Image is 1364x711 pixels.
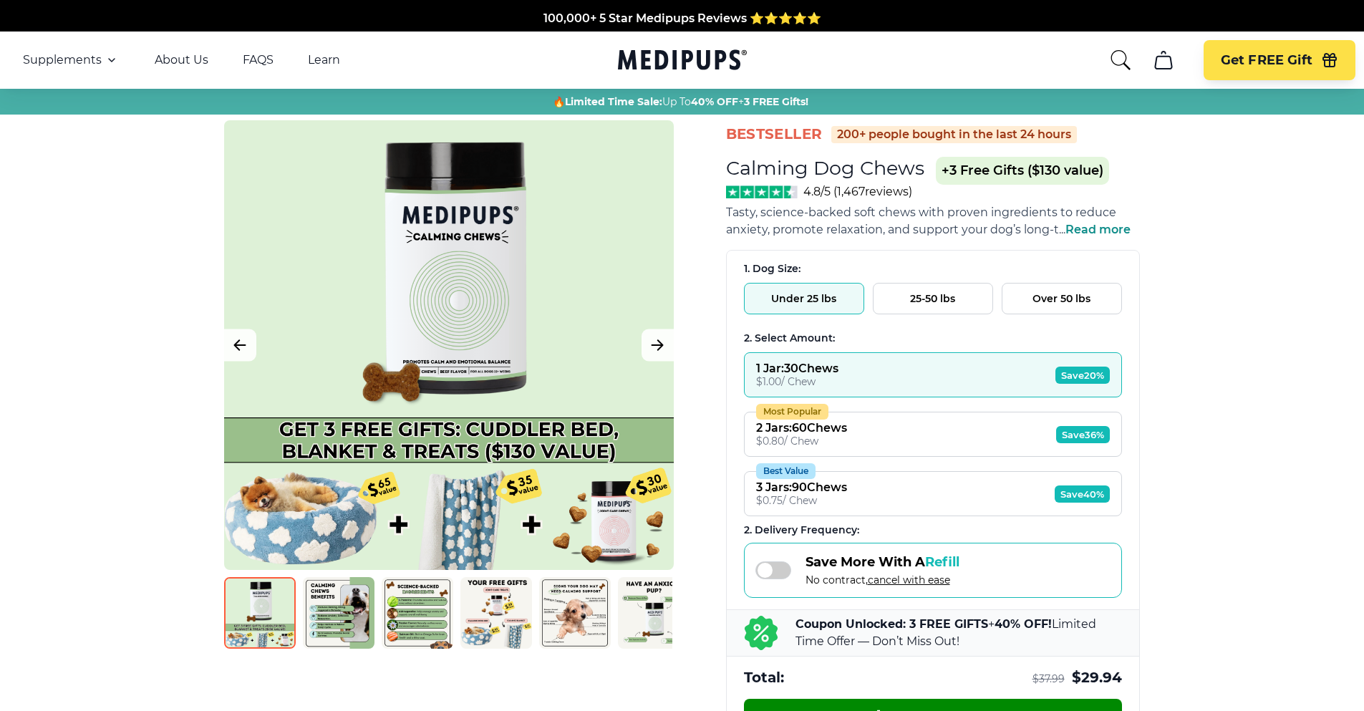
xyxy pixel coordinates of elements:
a: FAQS [243,53,274,67]
img: Calming Dog Chews | Natural Dog Supplements [618,577,690,649]
span: Save More With A [806,554,959,570]
span: $ 37.99 [1032,672,1065,686]
b: 40% OFF! [995,617,1052,631]
div: 2 Jars : 60 Chews [756,421,847,435]
span: +3 Free Gifts ($130 value) [936,157,1109,185]
span: No contract, [806,574,959,586]
span: Read more [1065,223,1131,236]
span: ... [1059,223,1131,236]
button: Supplements [23,52,120,69]
button: search [1109,49,1132,72]
img: Calming Dog Chews | Natural Dog Supplements [303,577,374,649]
span: 2 . Delivery Frequency: [744,523,859,536]
div: $ 0.75 / Chew [756,494,847,507]
span: Total: [744,668,784,687]
div: 200+ people bought in the last 24 hours [831,126,1077,143]
span: Save 20% [1055,367,1110,384]
button: Over 50 lbs [1002,283,1122,314]
a: About Us [155,53,208,67]
button: 25-50 lbs [873,283,993,314]
div: 2. Select Amount: [744,332,1122,345]
span: Get FREE Gift [1221,52,1312,69]
img: Stars - 4.8 [726,185,798,198]
button: Get FREE Gift [1204,40,1355,80]
img: Calming Dog Chews | Natural Dog Supplements [224,577,296,649]
p: + Limited Time Offer — Don’t Miss Out! [795,616,1122,650]
img: Calming Dog Chews | Natural Dog Supplements [539,577,611,649]
button: 1 Jar:30Chews$1.00/ ChewSave20% [744,352,1122,397]
span: 4.8/5 ( 1,467 reviews) [803,185,912,198]
a: Learn [308,53,340,67]
b: Coupon Unlocked: 3 FREE GIFTS [795,617,988,631]
span: Tasty, science-backed soft chews with proven ingredients to reduce [726,205,1116,219]
span: BestSeller [726,125,823,144]
span: $ 29.94 [1072,668,1122,687]
span: Save 36% [1056,426,1110,443]
div: 3 Jars : 90 Chews [756,480,847,494]
span: Supplements [23,53,102,67]
span: Made In The [GEOGRAPHIC_DATA] from domestic & globally sourced ingredients [444,12,920,26]
div: Most Popular [756,404,828,420]
span: cancel with ease [868,574,950,586]
button: Under 25 lbs [744,283,864,314]
button: Best Value3 Jars:90Chews$0.75/ ChewSave40% [744,471,1122,516]
div: $ 0.80 / Chew [756,435,847,448]
button: Next Image [642,329,674,362]
button: cart [1146,43,1181,77]
div: Best Value [756,463,816,479]
span: 🔥 Up To + [553,95,808,109]
img: Calming Dog Chews | Natural Dog Supplements [460,577,532,649]
span: Refill [925,554,959,570]
a: Medipups [618,47,747,76]
span: Save 40% [1055,485,1110,503]
h1: Calming Dog Chews [726,156,924,180]
button: Previous Image [224,329,256,362]
div: $ 1.00 / Chew [756,375,838,388]
span: anxiety, promote relaxation, and support your dog’s long-t [726,223,1059,236]
div: 1. Dog Size: [744,262,1122,276]
img: Calming Dog Chews | Natural Dog Supplements [382,577,453,649]
div: 1 Jar : 30 Chews [756,362,838,375]
button: Most Popular2 Jars:60Chews$0.80/ ChewSave36% [744,412,1122,457]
